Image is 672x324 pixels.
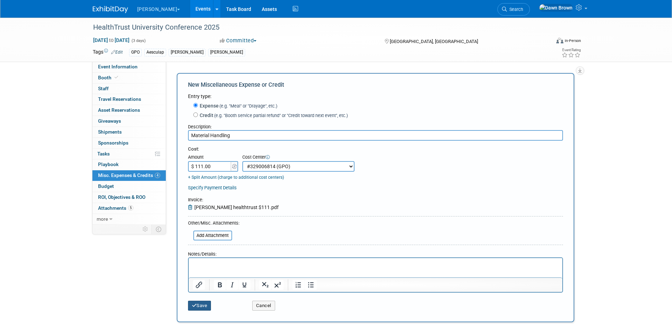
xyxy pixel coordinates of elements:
div: Amount [188,154,239,161]
a: Asset Reservations [92,105,166,116]
span: (e.g. "Meal" or "Drayage", etc.) [219,103,277,109]
a: Giveaways [92,116,166,127]
span: Playbook [98,161,119,167]
label: Credit [198,112,348,119]
button: Underline [238,280,250,290]
a: Edit [111,50,123,55]
a: Shipments [92,127,166,137]
a: Misc. Expenses & Credits4 [92,170,166,181]
div: Cost: [188,146,563,153]
div: GPO [129,49,142,56]
button: Subscript [259,280,271,290]
div: [PERSON_NAME] [208,49,245,56]
span: Tasks [97,151,110,157]
div: Cost Center [242,154,355,161]
div: Description: [188,121,563,130]
a: Playbook [92,159,166,170]
span: Sponsorships [98,140,128,146]
a: + Split Amount (charge to additional cost centers) [188,175,284,180]
span: [DATE] [DATE] [93,37,130,43]
span: Staff [98,86,109,91]
div: Notes/Details: [188,248,563,257]
div: : [188,197,279,204]
button: Numbered list [292,280,304,290]
span: more [97,216,108,222]
button: Insert/edit link [193,280,205,290]
a: ROI, Objectives & ROO [92,192,166,203]
button: Italic [226,280,238,290]
span: 4 [155,173,160,178]
img: Format-Inperson.png [556,38,563,43]
a: Remove Attachment [188,204,194,210]
button: Committed [217,37,259,44]
div: Event Format [509,37,581,47]
a: Specify Payment Details [188,185,237,190]
img: ExhibitDay [93,6,128,13]
td: Toggle Event Tabs [151,225,166,234]
button: Superscript [272,280,284,290]
a: Search [497,3,530,16]
div: In-Person [564,38,581,43]
span: Giveaways [98,118,121,124]
button: Cancel [252,301,275,311]
a: Booth [92,73,166,83]
button: Bold [214,280,226,290]
span: [PERSON_NAME] healthtrust $111.pdf [194,204,279,210]
button: Bullet list [305,280,317,290]
img: Dawn Brown [539,4,573,12]
a: Staff [92,84,166,94]
td: Tags [93,48,123,56]
a: more [92,214,166,225]
a: Tasks [92,149,166,159]
span: Booth [98,75,120,80]
span: Shipments [98,129,122,135]
span: Search [507,7,523,12]
span: Invoice [188,197,202,202]
span: (3 days) [131,38,146,43]
div: Event Rating [562,48,581,52]
div: Aesculap [144,49,166,56]
span: 5 [128,205,133,210]
div: HealthTrust University Conference 2025 [91,21,540,34]
span: Budget [98,183,114,189]
span: Misc. Expenses & Credits [98,172,160,178]
span: ROI, Objectives & ROO [98,194,145,200]
span: Travel Reservations [98,96,141,102]
span: to [108,37,115,43]
a: Event Information [92,62,166,72]
span: Attachments [98,205,133,211]
span: (e.g. "Booth service partial refund" or "Credit toward next event", etc.) [213,113,348,118]
div: Entry type: [188,93,563,100]
button: Save [188,301,211,311]
td: Personalize Event Tab Strip [139,225,152,234]
span: Asset Reservations [98,107,140,113]
a: Budget [92,181,166,192]
i: Booth reservation complete [115,75,118,79]
a: Travel Reservations [92,94,166,105]
div: New Miscellaneous Expense or Credit [188,81,563,93]
a: Attachments5 [92,203,166,214]
div: [PERSON_NAME] [169,49,206,56]
span: Event Information [98,64,138,69]
div: Other/Misc. Attachments: [188,220,240,228]
label: Expense [198,102,277,109]
a: Sponsorships [92,138,166,148]
iframe: Rich Text Area [189,258,562,277]
span: [GEOGRAPHIC_DATA], [GEOGRAPHIC_DATA] [390,39,478,44]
